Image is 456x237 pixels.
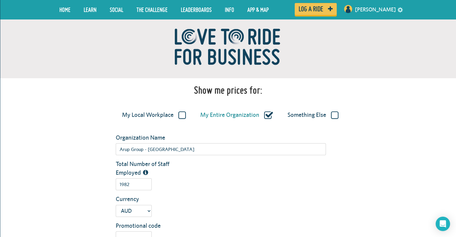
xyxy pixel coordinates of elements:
a: Home [55,2,75,17]
h1: Show me prices for: [194,84,262,96]
label: Promotional code [111,221,184,230]
span: Log a ride [299,6,323,12]
a: LEARN [79,2,101,17]
label: Currency [111,195,184,203]
a: App & Map [243,2,273,17]
label: My Entire Organization [200,111,273,119]
img: User profile image [343,4,353,14]
a: settings drop down toggle [398,7,403,12]
label: Total Number of Staff Employed [111,160,184,177]
a: [PERSON_NAME] [355,2,396,17]
i: The total number of people employed by this organization/workplace, including part time staff. [143,170,148,176]
a: Info [220,2,239,17]
img: ltr_for_biz-e6001c5fe4d5a622ce57f6846a52a92b55b8f49da94d543b329e0189dcabf444.png [153,16,303,78]
div: Open Intercom Messenger [436,217,450,231]
a: Leaderboards [176,2,216,17]
label: My Local Workplace [122,111,186,119]
label: Something Else [288,111,338,119]
a: Social [105,2,128,17]
a: Log a ride [295,3,337,15]
a: The Challenge [132,2,172,17]
label: Organization Name [111,133,184,142]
